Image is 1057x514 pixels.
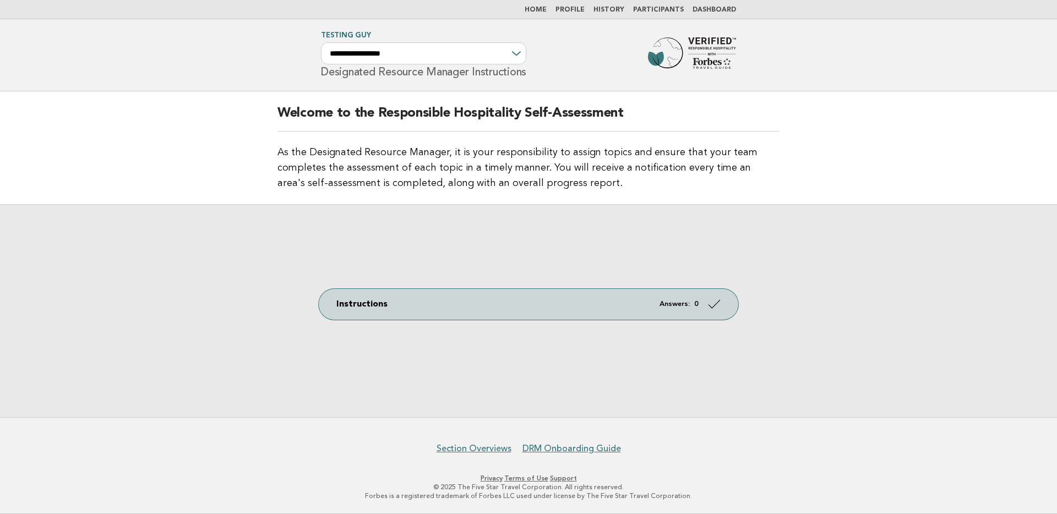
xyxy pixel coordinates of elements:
[522,443,621,454] a: DRM Onboarding Guide
[192,483,865,491] p: © 2025 The Five Star Travel Corporation. All rights reserved.
[633,7,684,13] a: Participants
[192,474,865,483] p: · ·
[550,474,577,482] a: Support
[192,491,865,500] p: Forbes is a registered trademark of Forbes LLC used under license by The Five Star Travel Corpora...
[481,474,503,482] a: Privacy
[277,105,780,132] h2: Welcome to the Responsible Hospitality Self-Assessment
[694,300,699,308] strong: 0
[693,7,736,13] a: Dashboard
[648,37,736,73] img: Forbes Travel Guide
[277,145,780,191] p: As the Designated Resource Manager, it is your responsibility to assign topics and ensure that yo...
[319,289,738,320] a: Instructions Answers: 0
[504,474,548,482] a: Terms of Use
[321,32,371,39] a: Testing Guy
[555,7,585,13] a: Profile
[660,300,690,308] em: Answers:
[593,7,624,13] a: History
[437,443,511,454] a: Section Overviews
[525,7,547,13] a: Home
[321,32,526,78] h1: Designated Resource Manager Instructions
